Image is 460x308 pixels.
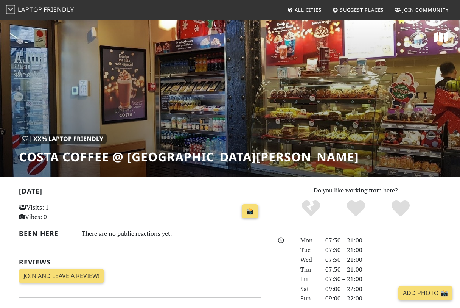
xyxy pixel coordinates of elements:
div: 07:30 – 21:00 [321,245,446,255]
div: 07:30 – 21:00 [321,255,446,265]
div: Sun [296,294,321,303]
div: Definitely! [378,199,423,218]
span: Friendly [44,5,74,14]
div: Sat [296,284,321,294]
h1: Costa Coffee @ [GEOGRAPHIC_DATA][PERSON_NAME] [19,150,359,164]
div: Mon [296,236,321,245]
div: There are no public reactions yet. [82,228,261,239]
a: 📸 [242,204,258,219]
div: Wed [296,255,321,265]
span: Join Community [402,6,449,13]
a: Suggest Places [329,3,387,17]
span: Suggest Places [340,6,384,13]
a: Add Photo 📸 [398,286,452,300]
h2: [DATE] [19,187,261,198]
p: Visits: 1 Vibes: 0 [19,203,94,222]
span: Laptop [18,5,42,14]
div: | XX% Laptop Friendly [19,134,107,144]
div: No [288,199,333,218]
div: Yes [333,199,378,218]
div: Thu [296,265,321,275]
div: 07:30 – 21:00 [321,236,446,245]
a: Join Community [392,3,452,17]
h2: Been here [19,230,73,238]
div: 07:30 – 21:00 [321,265,446,275]
div: 09:00 – 22:00 [321,284,446,294]
a: All Cities [284,3,325,17]
div: 07:30 – 21:00 [321,274,446,284]
img: LaptopFriendly [6,5,15,14]
div: 09:00 – 22:00 [321,294,446,303]
a: Join and leave a review! [19,269,104,283]
span: All Cities [295,6,322,13]
a: LaptopFriendly LaptopFriendly [6,3,74,17]
p: Do you like working from here? [270,186,441,195]
h2: Reviews [19,258,261,266]
div: Fri [296,274,321,284]
div: Tue [296,245,321,255]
